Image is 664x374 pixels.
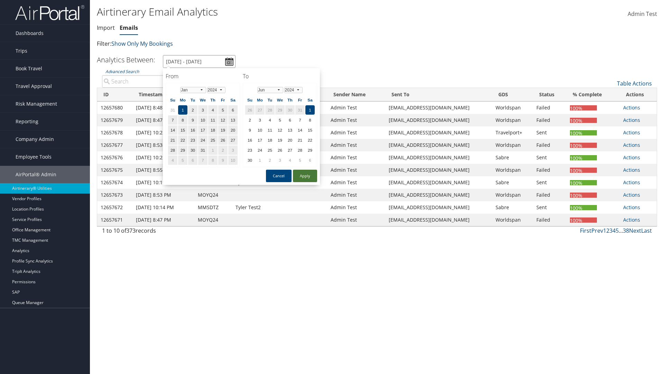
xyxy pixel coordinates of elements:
td: 12657679 [97,114,132,126]
a: Actions [623,142,640,148]
td: 1 [305,105,315,115]
td: 6 [188,155,197,165]
td: 30 [245,155,255,165]
td: [EMAIL_ADDRESS][DOMAIN_NAME] [385,176,492,189]
td: [DATE] 8:53 PM [132,139,194,151]
td: 12657674 [97,176,132,189]
td: Worldspan [492,189,533,201]
td: 3 [275,155,285,165]
td: 22 [178,135,187,145]
div: 100% [570,118,597,123]
th: Sa [305,95,315,105]
td: 9 [218,155,228,165]
th: Actions [620,88,657,101]
td: Travelport+ [492,126,533,139]
td: Failed [533,214,566,226]
button: Apply [293,170,317,182]
div: 100% [570,205,597,210]
th: Sa [228,95,238,105]
td: 27 [255,105,265,115]
td: Sent [533,126,566,139]
td: 4 [168,155,177,165]
td: 11 [265,125,275,135]
div: 100% [570,130,597,135]
span: Travel Approval [16,78,52,95]
th: Th [208,95,218,105]
th: Sender Name: activate to sort column ascending [327,88,385,101]
td: 3 [255,115,265,125]
td: 15 [305,125,315,135]
td: 13 [228,115,238,125]
div: 100% [570,105,597,110]
td: 5 [275,115,285,125]
td: Worldspan [492,114,533,126]
td: Admin Test [327,201,385,214]
span: Book Travel [16,60,42,77]
td: 27 [228,135,238,145]
td: 28 [295,145,305,155]
td: Failed [533,101,566,114]
td: [EMAIL_ADDRESS][DOMAIN_NAME] [385,126,492,139]
span: Risk Management [16,95,57,113]
td: Worldspan [492,214,533,226]
a: Table Actions [617,80,652,87]
td: 14 [295,125,305,135]
td: Sent [533,176,566,189]
td: 25 [208,135,218,145]
td: [EMAIL_ADDRESS][DOMAIN_NAME] [385,114,492,126]
td: [EMAIL_ADDRESS][DOMAIN_NAME] [385,151,492,164]
td: 6 [285,115,295,125]
td: 24 [198,135,207,145]
a: Admin Test [628,3,657,25]
h3: Analytics Between: [97,55,155,64]
td: 28 [168,145,177,155]
td: Sabre [492,201,533,214]
td: 26 [275,145,285,155]
td: 2 [218,145,228,155]
div: 100% [570,168,597,173]
td: 5 [218,105,228,115]
th: Mo [178,95,187,105]
td: 30 [285,105,295,115]
td: 21 [168,135,177,145]
td: Worldspan [492,164,533,176]
td: MOYQ24 [194,214,232,226]
input: Advanced Search [102,75,232,88]
th: Timestamp: activate to sort column ascending [132,88,194,101]
td: 28 [265,105,275,115]
td: Admin Test [327,214,385,226]
td: [DATE] 10:22 PM [132,151,194,164]
h1: Airtinerary Email Analytics [97,5,470,19]
td: 12657675 [97,164,132,176]
td: Admin Test [327,164,385,176]
td: 10 [198,115,207,125]
td: 23 [245,145,255,155]
span: AirPortal® Admin [16,166,56,183]
td: 22 [305,135,315,145]
td: 5 [178,155,187,165]
a: 1 [603,227,606,234]
td: 31 [295,105,305,115]
th: Su [168,95,177,105]
td: 2 [245,115,255,125]
td: Failed [533,189,566,201]
td: [EMAIL_ADDRESS][DOMAIN_NAME] [385,101,492,114]
td: 11 [208,115,218,125]
td: 3 [198,105,207,115]
td: 10 [255,125,265,135]
td: [DATE] 8:47 PM [132,114,194,126]
th: Su [245,95,255,105]
a: Import [97,24,115,32]
td: 25 [265,145,275,155]
td: 7 [168,115,177,125]
td: MOYQ24 [194,189,232,201]
td: 23 [188,135,197,145]
td: 2 [188,105,197,115]
td: [DATE] 8:55 PM [132,164,194,176]
a: Last [641,227,652,234]
td: 12 [275,125,285,135]
th: Mo [255,95,265,105]
td: 16 [188,125,197,135]
td: [EMAIL_ADDRESS][DOMAIN_NAME] [385,164,492,176]
td: Worldspan [492,139,533,151]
